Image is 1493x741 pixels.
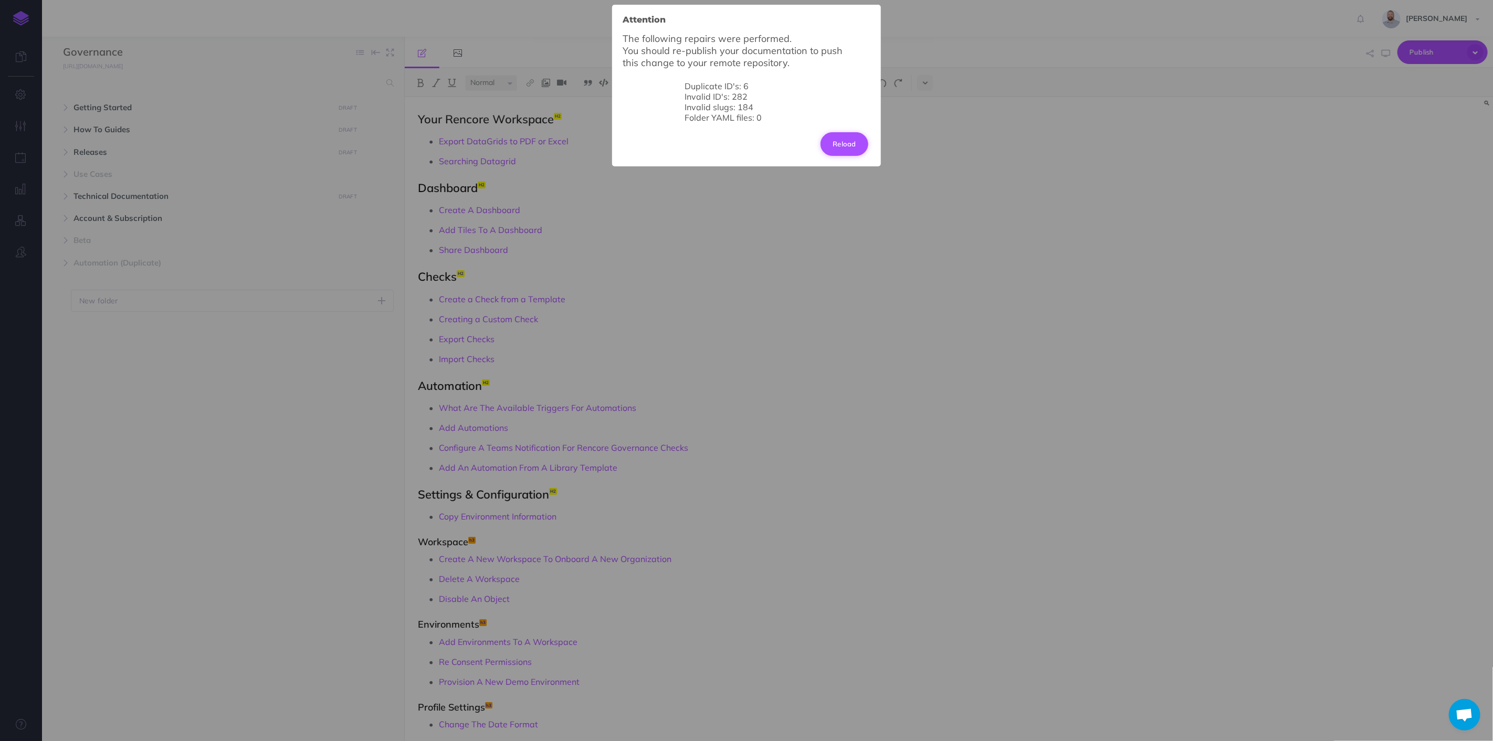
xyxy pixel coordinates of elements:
[685,112,808,123] li: Folder YAML files: 0
[685,102,808,112] li: Invalid slugs: 184
[685,91,808,102] li: Invalid ID's: 282
[623,15,666,25] h2: Attention
[1449,699,1480,731] a: Open chat
[821,132,868,155] button: Reload
[623,33,870,123] div: The following repairs were performed. You should re-publish your documentation to push this chang...
[685,81,808,91] li: Duplicate ID's: 6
